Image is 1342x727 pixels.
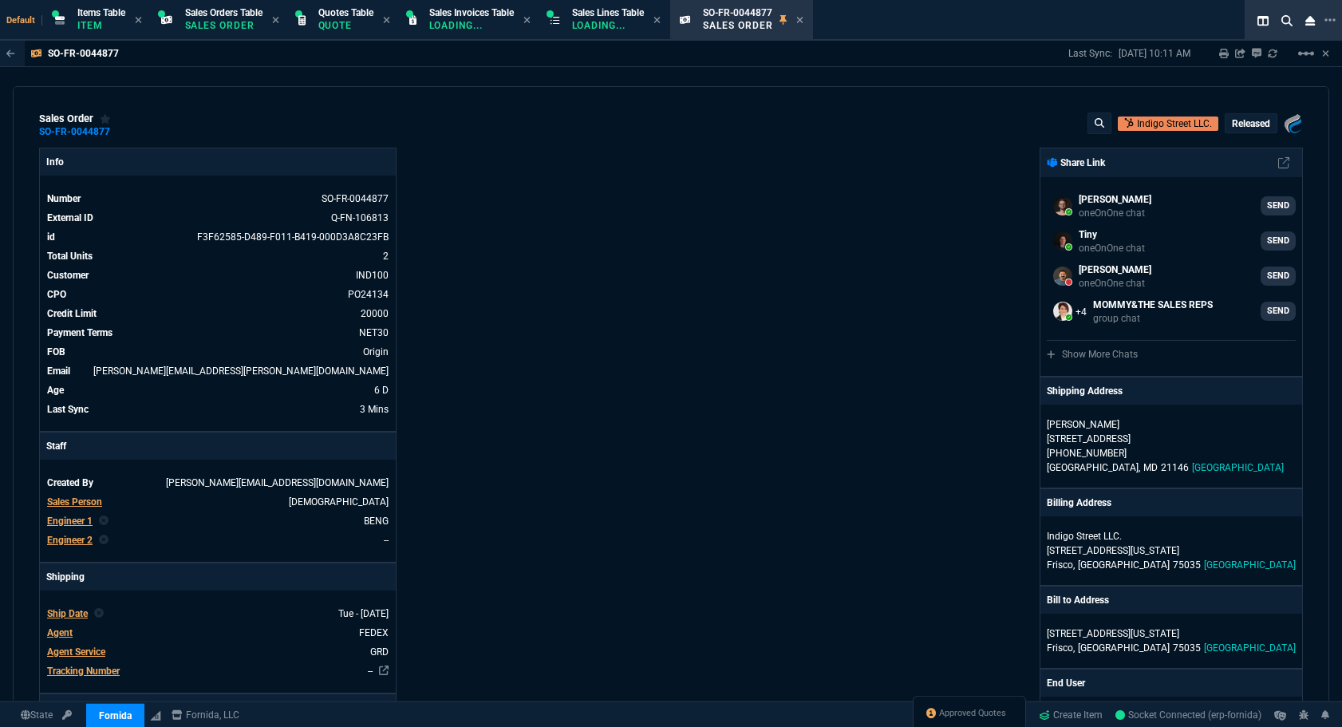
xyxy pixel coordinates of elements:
[40,433,396,460] p: Staff
[360,404,389,415] span: 9/9/25 => 10:11 AM
[1324,13,1336,28] nx-icon: Open New Tab
[1251,11,1275,30] nx-icon: Split Panels
[1079,192,1151,207] p: [PERSON_NAME]
[46,344,389,360] tr: undefined
[47,404,89,415] span: Last Sync
[46,229,389,245] tr: See Marketplace Order
[1093,312,1213,325] p: group chat
[167,708,244,722] a: msbcCompanyName
[429,7,514,18] span: Sales Invoices Table
[1047,676,1085,690] p: End User
[1047,295,1296,327] a: seti.shadab@fornida.com,alicia.bostic@fornida.com,Brian.Over@fornida.com,mohammed.wafek@fornida.c...
[318,7,373,18] span: Quotes Table
[703,7,772,18] span: SO-FR-0044877
[1143,462,1158,473] span: MD
[47,608,88,619] span: Ship Date
[47,477,93,488] span: Created By
[1297,44,1316,63] mat-icon: Example home icon
[1047,225,1296,257] a: ryan.neptune@fornida.com
[94,606,104,621] nx-icon: Clear selected rep
[47,212,93,223] span: External ID
[1047,529,1200,543] p: Indigo Street LLC.
[1261,302,1296,321] a: SEND
[359,327,389,338] span: NET30
[653,14,661,27] nx-icon: Close Tab
[1115,708,1261,722] a: ZGoHpZB8gynPIDE1AAC0
[47,346,65,358] span: FOB
[47,385,64,396] span: Age
[46,513,389,529] tr: BENG
[40,563,396,591] p: Shipping
[364,516,389,527] span: BENG
[46,363,389,379] tr: cesar.martinez@icodeschool.com
[1079,277,1151,290] p: oneOnOne chat
[384,535,389,546] span: --
[523,14,531,27] nx-icon: Close Tab
[1161,462,1189,473] span: 21146
[363,346,389,358] span: Origin
[46,191,389,207] tr: See Marketplace Order
[77,19,125,32] p: Item
[57,708,77,722] a: API TOKEN
[99,533,109,547] nx-icon: Clear selected rep
[48,47,119,60] p: SO-FR-0044877
[46,286,389,302] tr: undefined
[46,606,389,622] tr: undefined
[318,19,373,32] p: Quote
[1204,559,1296,571] span: [GEOGRAPHIC_DATA]
[1047,543,1296,558] p: [STREET_ADDRESS][US_STATE]
[1192,462,1284,473] span: [GEOGRAPHIC_DATA]
[185,19,262,32] p: Sales Order
[46,382,389,398] tr: 9/3/25 => 7:00 PM
[46,306,389,322] tr: undefined
[368,666,373,677] a: --
[47,496,102,508] span: Sales Person
[1115,709,1261,721] span: Socket Connected (erp-fornida)
[1093,298,1213,312] p: MOMMY&THE SALES REPS
[939,707,1006,720] span: Approved Quotes
[1047,559,1075,571] span: Frisco,
[1079,242,1145,255] p: oneOnOne chat
[39,113,111,125] div: sales order
[1047,384,1123,398] p: Shipping Address
[39,131,110,133] a: SO-FR-0044877
[331,212,389,223] a: See Marketplace Order
[1032,703,1109,727] a: Create Item
[47,327,112,338] span: Payment Terms
[1261,196,1296,215] a: SEND
[1078,559,1170,571] span: [GEOGRAPHIC_DATA]
[47,627,73,638] span: Agent
[289,496,389,508] span: VAHI
[46,248,389,264] tr: undefined
[1047,156,1105,170] p: Share Link
[6,15,42,26] span: Default
[47,308,97,319] span: Credit Limit
[47,193,81,204] span: Number
[1232,117,1270,130] p: Released
[383,14,390,27] nx-icon: Close Tab
[1078,642,1170,654] span: [GEOGRAPHIC_DATA]
[272,14,279,27] nx-icon: Close Tab
[40,694,396,721] p: Customer
[1047,593,1109,607] p: Bill to Address
[16,708,57,722] a: Global State
[1173,642,1201,654] span: 75035
[356,270,389,281] a: IND100
[47,289,66,300] span: CPO
[47,535,93,546] span: Engineer 2
[1322,47,1329,60] a: Hide Workbench
[46,325,389,341] tr: undefined
[47,516,93,527] span: Engineer 1
[796,14,803,27] nx-icon: Close Tab
[197,231,389,243] span: See Marketplace Order
[1261,231,1296,251] a: SEND
[374,385,389,396] span: 9/3/25 => 7:00 PM
[1119,47,1190,60] p: [DATE] 10:11 AM
[1047,432,1296,446] p: [STREET_ADDRESS]
[1047,642,1075,654] span: Frisco,
[40,148,396,176] p: Info
[47,251,93,262] span: Total Units
[1118,117,1218,131] a: Open Customer in hubSpot
[429,19,509,32] p: Loading...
